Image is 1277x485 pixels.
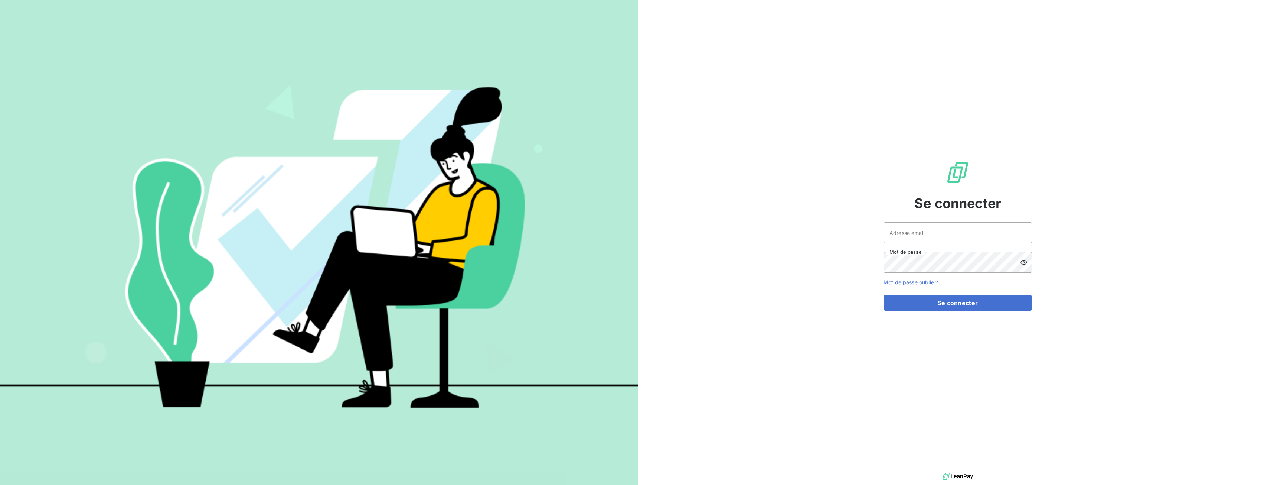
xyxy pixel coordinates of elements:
a: Mot de passe oublié ? [884,279,938,285]
input: placeholder [884,222,1032,243]
span: Se connecter [914,193,1001,213]
img: Logo LeanPay [946,161,970,184]
button: Se connecter [884,295,1032,311]
img: logo [943,471,973,482]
